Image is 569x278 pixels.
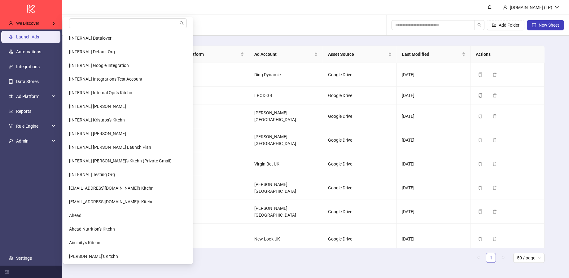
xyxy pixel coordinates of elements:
[323,63,397,87] td: Google Drive
[474,253,484,263] button: left
[249,152,323,176] td: Virgin Bet UK
[249,200,323,224] td: [PERSON_NAME] [GEOGRAPHIC_DATA]
[492,73,497,77] span: delete
[69,77,142,82] span: [INTERNAL] Integrations Test Account
[492,138,497,142] span: delete
[492,210,497,214] span: delete
[69,240,100,245] span: Aiminity's Kitchn
[5,270,9,274] span: menu-fold
[478,162,483,166] span: copy
[16,90,50,103] span: Ad Platform
[323,224,397,254] td: Google Drive
[175,152,249,176] td: Meta
[249,176,323,200] td: [PERSON_NAME] [GEOGRAPHIC_DATA]
[69,90,132,95] span: [INTERNAL] Internal Ops's Kitchn
[9,124,13,128] span: fork
[249,46,323,63] th: Ad Account
[397,104,471,128] td: [DATE]
[69,117,125,122] span: [INTERNAL] Kristaps's Kitchn
[478,210,483,214] span: copy
[527,20,564,30] button: New Sheet
[478,114,483,118] span: copy
[69,131,126,136] span: [INTERNAL] [PERSON_NAME]
[507,4,555,11] div: [DOMAIN_NAME] (LP)
[175,200,249,224] td: Meta
[517,253,541,263] span: 50 / page
[16,21,39,26] span: We Discover
[492,237,497,241] span: delete
[487,20,524,30] button: Add Folder
[499,23,519,28] span: Add Folder
[9,94,13,99] span: number
[492,93,497,98] span: delete
[69,158,172,163] span: [INTERNAL] [PERSON_NAME]'s Kitchn (Private Gmail)
[397,87,471,104] td: [DATE]
[69,36,112,41] span: [INTERNAL] Datalover
[474,253,484,263] li: Previous Page
[539,23,559,28] span: New Sheet
[249,128,323,152] td: [PERSON_NAME] [GEOGRAPHIC_DATA]
[477,23,482,27] span: search
[175,104,249,128] td: Meta
[402,51,461,58] span: Last Modified
[323,104,397,128] td: Google Drive
[492,23,496,27] span: folder-add
[16,135,50,147] span: Admin
[397,152,471,176] td: [DATE]
[323,176,397,200] td: Google Drive
[478,138,483,142] span: copy
[397,128,471,152] td: [DATE]
[16,79,39,84] a: Data Stores
[69,199,154,204] span: [EMAIL_ADDRESS][DOMAIN_NAME]'s Kitchn
[175,176,249,200] td: Meta
[175,87,249,104] td: Meta
[180,21,184,25] span: search
[69,172,115,177] span: [INTERNAL] Testing Org
[16,64,40,69] a: Integrations
[397,63,471,87] td: [DATE]
[323,200,397,224] td: Google Drive
[175,46,249,63] th: Ad Platform
[175,63,249,87] td: Meta
[486,253,496,263] a: 1
[249,63,323,87] td: Ding Dynamic
[477,256,480,259] span: left
[175,128,249,152] td: Meta
[513,253,545,263] div: Page Size
[397,46,471,63] th: Last Modified
[503,5,507,10] span: user
[16,256,32,261] a: Settings
[249,224,323,254] td: New Look UK
[555,5,559,10] span: down
[323,46,397,63] th: Asset Source
[16,120,50,132] span: Rule Engine
[175,224,249,254] td: Meta
[180,51,239,58] span: Ad Platform
[69,213,81,218] span: Ahead
[254,51,313,58] span: Ad Account
[9,139,13,143] span: key
[501,256,505,259] span: right
[249,104,323,128] td: [PERSON_NAME] [GEOGRAPHIC_DATA]
[16,34,39,39] a: Launch Ads
[69,186,154,191] span: [EMAIL_ADDRESS][DOMAIN_NAME]'s Kitchn
[478,93,483,98] span: copy
[69,145,151,150] span: [INTERNAL] [PERSON_NAME] Launch Plan
[16,49,41,54] a: Automations
[478,186,483,190] span: copy
[69,254,118,259] span: [PERSON_NAME]'s Kitchn
[69,104,126,109] span: [INTERNAL] [PERSON_NAME]
[323,87,397,104] td: Google Drive
[478,237,483,241] span: copy
[69,49,115,54] span: [INTERNAL] Default Org
[498,253,508,263] li: Next Page
[492,186,497,190] span: delete
[498,253,508,263] button: right
[397,176,471,200] td: [DATE]
[471,46,545,63] th: Actions
[532,23,536,27] span: plus-square
[397,200,471,224] td: [DATE]
[486,253,496,263] li: 1
[478,73,483,77] span: copy
[397,224,471,254] td: [DATE]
